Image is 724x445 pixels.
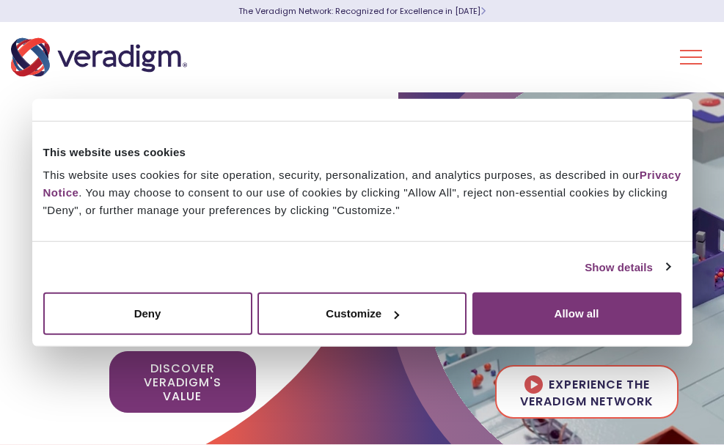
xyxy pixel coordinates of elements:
[109,351,256,413] a: Discover Veradigm's Value
[43,293,252,335] button: Deny
[585,258,670,276] a: Show details
[43,143,681,161] div: This website uses cookies
[257,293,467,335] button: Customize
[472,293,681,335] button: Allow all
[238,5,486,17] a: The Veradigm Network: Recognized for Excellence in [DATE]Learn More
[480,5,486,17] span: Learn More
[43,169,681,199] a: Privacy Notice
[680,38,702,76] button: Toggle Navigation Menu
[11,33,187,81] img: Veradigm logo
[43,166,681,219] div: This website uses cookies for site operation, security, personalization, and analytics purposes, ...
